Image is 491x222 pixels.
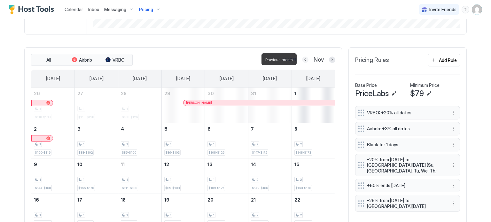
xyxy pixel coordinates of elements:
span: $88-$102 [78,150,93,155]
span: Airbnb: +3% all dates [367,126,443,132]
span: 1 [213,178,214,182]
a: November 19, 2025 [162,194,205,206]
span: 27 [77,91,83,96]
a: November 18, 2025 [118,194,161,206]
iframe: Intercom live chat [6,200,22,216]
td: November 5, 2025 [161,123,205,158]
a: Sunday [40,70,66,87]
td: November 4, 2025 [118,123,161,158]
span: $111-$130 [122,186,137,190]
td: November 1, 2025 [292,88,335,123]
span: Pricing Rules [355,57,389,64]
a: November 17, 2025 [75,194,118,206]
span: 9 [34,162,37,167]
span: $147-$172 [252,150,267,155]
a: November 6, 2025 [205,123,248,135]
a: November 8, 2025 [292,123,335,135]
span: 28 [121,91,127,96]
a: November 4, 2025 [118,123,161,135]
span: [DATE] [176,76,190,81]
span: [DATE] [133,76,147,81]
div: menu [449,109,457,117]
span: 5 [164,126,168,132]
span: Invite Friends [429,7,456,12]
span: 1 [83,213,84,217]
span: Block for 1 days [367,142,443,148]
span: 22 [294,197,300,203]
a: November 16, 2025 [31,194,74,206]
span: -20% from [DATE] to [GEOGRAPHIC_DATA][DATE] (Su, [GEOGRAPHIC_DATA], Tu, We, Th) [367,157,443,174]
button: More options [449,141,457,149]
a: November 11, 2025 [118,158,161,170]
span: 1 [126,142,128,146]
div: menu [449,200,457,207]
a: November 10, 2025 [75,158,118,170]
span: Minimum Price [410,82,440,88]
span: 1 [126,213,128,217]
button: Edit [390,90,398,97]
span: 1 [39,178,41,182]
a: November 12, 2025 [162,158,205,170]
span: 1 [39,213,41,217]
div: menu [449,141,457,149]
span: 3 [77,126,81,132]
span: 10 [77,162,82,167]
button: More options [449,109,457,117]
span: $85-$100 [122,150,136,155]
td: October 31, 2025 [248,88,292,123]
span: 21 [251,197,256,203]
span: 19 [164,197,169,203]
a: October 26, 2025 [31,88,74,99]
span: Calendar [65,7,83,12]
span: $148-$173 [295,186,311,190]
a: November 15, 2025 [292,158,335,170]
a: November 2, 2025 [31,123,74,135]
a: Host Tools Logo [9,5,57,14]
span: 26 [34,91,40,96]
span: 17 [77,197,82,203]
span: 1 [83,178,84,182]
button: Previous month [302,57,308,63]
a: November 22, 2025 [292,194,335,206]
td: November 12, 2025 [161,158,205,194]
td: November 9, 2025 [31,158,75,194]
td: November 3, 2025 [75,123,118,158]
td: October 29, 2025 [161,88,205,123]
div: menu [449,161,457,169]
span: 13 [207,162,213,167]
span: VRBO [113,57,125,63]
button: Add Rule [428,54,460,66]
button: More options [449,182,457,189]
button: Airbnb [66,56,98,65]
span: 4 [121,126,124,132]
a: November 7, 2025 [248,123,292,135]
span: $89-$103 [165,150,180,155]
div: menu [449,182,457,189]
span: Previous month [265,57,293,62]
a: November 21, 2025 [248,194,292,206]
span: $79 [410,89,424,98]
span: 29 [164,91,170,96]
span: 1 [83,142,84,146]
span: 1 [294,91,296,96]
span: $89-$103 [165,186,180,190]
span: 12 [164,162,169,167]
span: 1 [213,142,214,146]
span: 20 [207,197,214,203]
span: 2 [34,126,37,132]
td: October 26, 2025 [31,88,75,123]
button: Next month [329,57,335,63]
div: Add Rule [439,57,457,64]
span: [DATE] [220,76,234,81]
td: November 15, 2025 [292,158,335,194]
span: $100-$116 [35,150,51,155]
div: User profile [472,4,482,15]
td: November 2, 2025 [31,123,75,158]
span: Pricing [139,7,153,12]
span: 2 [300,142,302,146]
a: Tuesday [126,70,153,87]
a: November 20, 2025 [205,194,248,206]
span: -25% from [DATE] to [GEOGRAPHIC_DATA][DATE] [367,198,443,209]
a: Wednesday [170,70,197,87]
span: 2 [256,142,258,146]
